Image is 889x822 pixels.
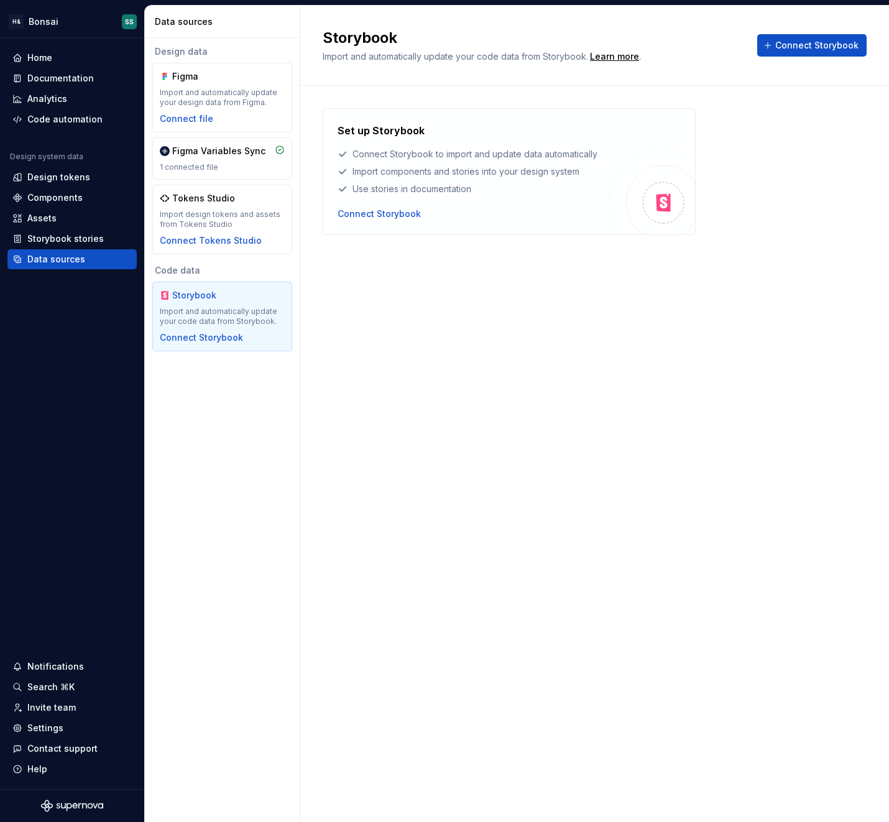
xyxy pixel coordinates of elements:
[152,264,292,277] div: Code data
[172,145,265,157] div: Figma Variables Sync
[27,722,63,734] div: Settings
[7,677,137,697] button: Search ⌘K
[323,51,588,62] span: Import and automatically update your code data from Storybook.
[338,183,609,195] div: Use stories in documentation
[2,8,142,35] button: H&BonsaiSS
[27,171,90,183] div: Design tokens
[27,113,103,126] div: Code automation
[7,48,137,68] a: Home
[27,701,76,714] div: Invite team
[590,50,639,63] a: Learn more
[27,52,52,64] div: Home
[7,109,137,129] a: Code automation
[7,698,137,718] a: Invite team
[125,17,134,27] div: SS
[172,192,235,205] div: Tokens Studio
[172,289,232,302] div: Storybook
[338,165,609,178] div: Import components and stories into your design system
[155,16,295,28] div: Data sources
[29,16,58,28] div: Bonsai
[160,162,285,172] div: 1 connected file
[160,113,213,125] button: Connect file
[7,229,137,249] a: Storybook stories
[27,192,83,204] div: Components
[338,123,425,138] h4: Set up Storybook
[27,742,98,755] div: Contact support
[27,253,85,266] div: Data sources
[7,739,137,759] button: Contact support
[7,188,137,208] a: Components
[338,148,609,160] div: Connect Storybook to import and update data automatically
[152,45,292,58] div: Design data
[7,249,137,269] a: Data sources
[160,88,285,108] div: Import and automatically update your design data from Figma.
[7,718,137,738] a: Settings
[172,70,232,83] div: Figma
[757,34,867,57] button: Connect Storybook
[27,72,94,85] div: Documentation
[160,234,262,247] button: Connect Tokens Studio
[27,233,104,245] div: Storybook stories
[7,68,137,88] a: Documentation
[152,63,292,132] a: FigmaImport and automatically update your design data from Figma.Connect file
[7,657,137,677] button: Notifications
[588,52,641,62] span: .
[27,660,84,673] div: Notifications
[152,137,292,180] a: Figma Variables Sync1 connected file
[7,89,137,109] a: Analytics
[338,208,421,220] button: Connect Storybook
[7,759,137,779] button: Help
[27,681,75,693] div: Search ⌘K
[323,28,742,48] h2: Storybook
[7,167,137,187] a: Design tokens
[41,800,103,812] svg: Supernova Logo
[10,152,83,162] div: Design system data
[27,212,57,224] div: Assets
[152,282,292,351] a: StorybookImport and automatically update your code data from Storybook.Connect Storybook
[160,331,243,344] button: Connect Storybook
[160,307,285,326] div: Import and automatically update your code data from Storybook.
[27,763,47,775] div: Help
[27,93,67,105] div: Analytics
[9,14,24,29] div: H&
[160,210,285,229] div: Import design tokens and assets from Tokens Studio
[775,39,859,52] span: Connect Storybook
[152,185,292,254] a: Tokens StudioImport design tokens and assets from Tokens StudioConnect Tokens Studio
[7,208,137,228] a: Assets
